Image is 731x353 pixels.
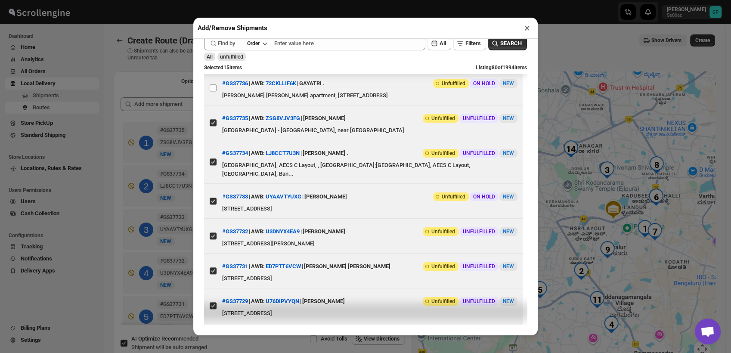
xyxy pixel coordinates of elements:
span: Unfulfilled [431,263,455,270]
span: Unfulfilled [442,193,465,200]
span: AWB: [251,149,265,158]
button: #GS37729 [222,298,248,304]
span: NEW [503,298,514,304]
div: Order [247,40,260,47]
span: AWB: [251,114,265,123]
div: | | [222,76,325,91]
div: [STREET_ADDRESS] [222,204,517,213]
div: | | [222,146,348,161]
div: [PERSON_NAME] [303,224,345,239]
div: [PERSON_NAME] [PERSON_NAME] apartment, [STREET_ADDRESS] [222,91,517,100]
h2: Add/Remove Shipments [198,24,267,32]
button: × [521,22,533,34]
span: AWB: [251,297,265,306]
div: [STREET_ADDRESS] [222,309,517,318]
div: [GEOGRAPHIC_DATA], AECS C Layout, , [GEOGRAPHIC_DATA];[GEOGRAPHIC_DATA], AECS C Layout, [GEOGRAPH... [222,161,517,178]
span: AWB: [251,192,265,201]
div: [PERSON_NAME] [302,294,345,309]
span: unfulfilled [220,54,243,60]
span: Selected 15 items [204,65,242,71]
span: Unfulfilled [431,228,455,235]
button: Order [242,37,272,50]
div: Selected Shipments [114,90,411,328]
span: Find by [218,39,235,48]
span: Unfulfilled [442,80,465,87]
button: #GS37733 [222,193,248,200]
span: AWB: [251,262,265,271]
button: #GS37735 [222,115,248,121]
button: #GS37736 [222,80,248,87]
div: [PERSON_NAME] . [303,146,348,161]
button: SEARCH [488,37,527,50]
span: Unfulfilled [431,298,455,305]
span: NEW [503,229,514,235]
button: #GS37734 [222,150,248,156]
button: All [427,37,451,50]
span: UNFULFILLED [463,298,495,305]
div: Open chat [695,319,721,344]
button: Filters [453,37,486,50]
span: ON HOLD [473,80,495,87]
span: NEW [503,81,514,87]
div: [PERSON_NAME] [303,111,346,126]
span: NEW [503,115,514,121]
span: Listing 80 of 1994 items [476,65,527,71]
span: Unfulfilled [431,150,455,157]
span: ON HOLD [473,193,495,200]
div: | | [222,259,390,274]
div: GAYATRI . [299,76,325,91]
div: [GEOGRAPHIC_DATA] - [GEOGRAPHIC_DATA], near [GEOGRAPHIC_DATA] [222,126,517,135]
button: LJ8CCT7U3N [266,150,300,156]
span: UNFULFILLED [463,263,495,270]
button: #GS37731 [222,263,248,269]
span: NEW [503,194,514,200]
span: UNFULFILLED [463,150,495,157]
div: [STREET_ADDRESS][PERSON_NAME] [222,239,517,248]
button: ED7PTT6VCW [266,263,301,269]
div: [STREET_ADDRESS] [222,274,517,283]
button: U3DNYX4EA9 [266,228,300,235]
div: | | [222,294,345,309]
span: AWB: [251,227,265,236]
button: #GS37732 [222,228,248,235]
span: All [207,54,213,60]
span: All [440,40,446,46]
span: AWB: [251,79,265,88]
div: | | [222,189,347,204]
button: ZSG8VJV3FG [266,115,300,121]
span: UNFULFILLED [463,115,495,122]
span: NEW [503,150,514,156]
span: NEW [503,263,514,269]
div: | | [222,224,345,239]
div: [PERSON_NAME] [PERSON_NAME] [304,259,390,274]
span: Filters [465,40,481,46]
button: UYAAVTYUXG [266,193,301,200]
button: 72CKLLIF6K [266,80,296,87]
div: | | [222,111,346,126]
span: SEARCH [500,39,522,48]
span: Unfulfilled [431,115,455,122]
div: [PERSON_NAME] [304,189,347,204]
input: Enter value here [274,37,425,50]
span: UNFULFILLED [463,228,495,235]
button: U76DIPVYQN [266,298,299,304]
